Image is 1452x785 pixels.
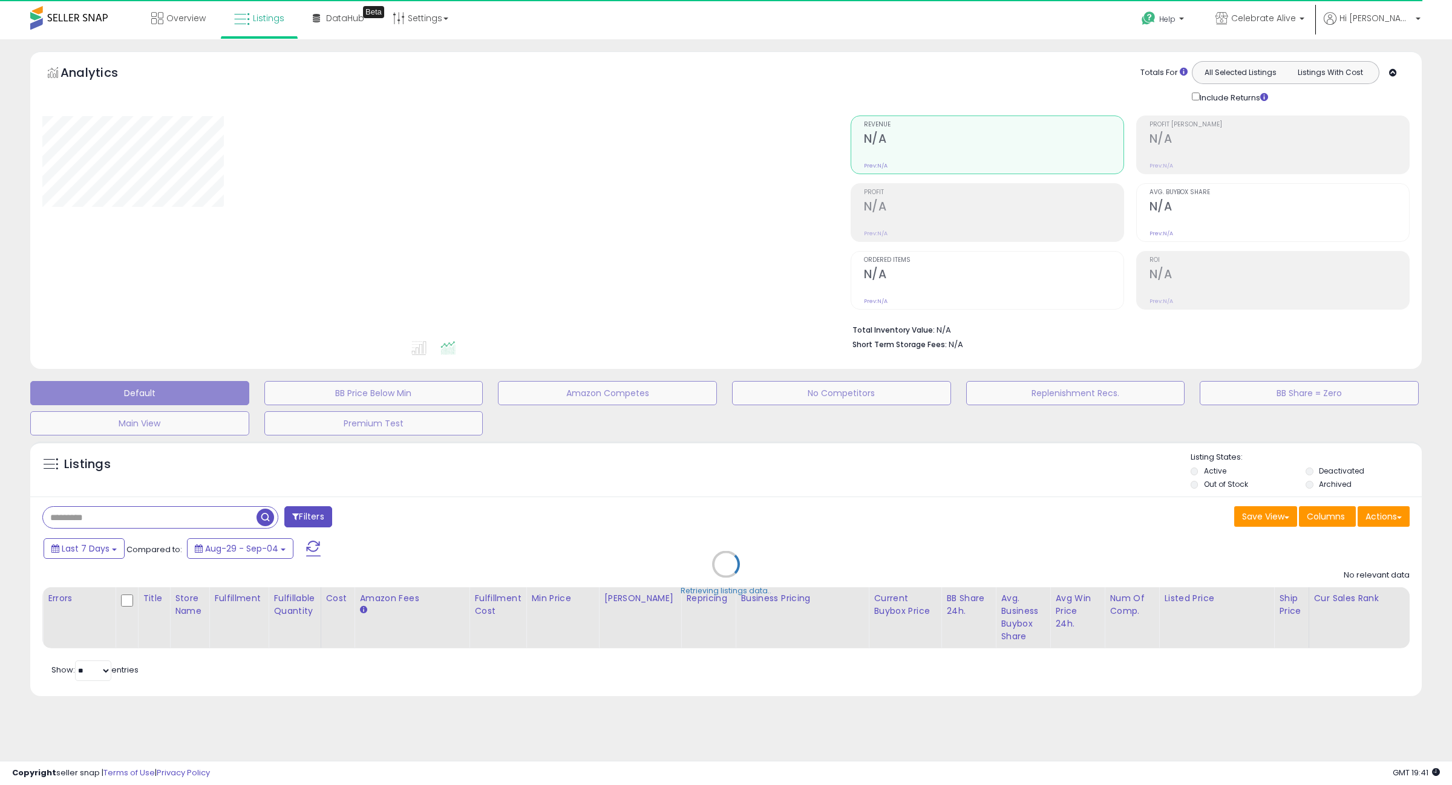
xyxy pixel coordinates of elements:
[1149,122,1409,128] span: Profit [PERSON_NAME]
[1285,65,1375,80] button: Listings With Cost
[1141,11,1156,26] i: Get Help
[30,411,249,435] button: Main View
[949,339,963,350] span: N/A
[1149,267,1409,284] h2: N/A
[864,122,1123,128] span: Revenue
[864,189,1123,196] span: Profit
[1200,381,1419,405] button: BB Share = Zero
[1149,200,1409,216] h2: N/A
[1159,14,1176,24] span: Help
[864,298,888,305] small: Prev: N/A
[966,381,1185,405] button: Replenishment Recs.
[326,12,364,24] span: DataHub
[852,339,947,350] b: Short Term Storage Fees:
[498,381,717,405] button: Amazon Competes
[852,325,935,335] b: Total Inventory Value:
[30,381,249,405] button: Default
[732,381,951,405] button: No Competitors
[363,6,384,18] div: Tooltip anchor
[864,267,1123,284] h2: N/A
[852,322,1401,336] li: N/A
[253,12,284,24] span: Listings
[864,162,888,169] small: Prev: N/A
[864,200,1123,216] h2: N/A
[166,12,206,24] span: Overview
[1132,2,1196,39] a: Help
[864,230,888,237] small: Prev: N/A
[1149,189,1409,196] span: Avg. Buybox Share
[864,132,1123,148] h2: N/A
[1339,12,1412,24] span: Hi [PERSON_NAME]
[1183,90,1283,103] div: Include Returns
[1149,298,1173,305] small: Prev: N/A
[1149,257,1409,264] span: ROI
[681,585,771,596] div: Retrieving listings data..
[1195,65,1286,80] button: All Selected Listings
[264,381,483,405] button: BB Price Below Min
[1140,67,1188,79] div: Totals For
[1231,12,1296,24] span: Celebrate Alive
[1324,12,1421,39] a: Hi [PERSON_NAME]
[264,411,483,435] button: Premium Test
[60,64,142,84] h5: Analytics
[1149,230,1173,237] small: Prev: N/A
[1149,162,1173,169] small: Prev: N/A
[864,257,1123,264] span: Ordered Items
[1149,132,1409,148] h2: N/A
